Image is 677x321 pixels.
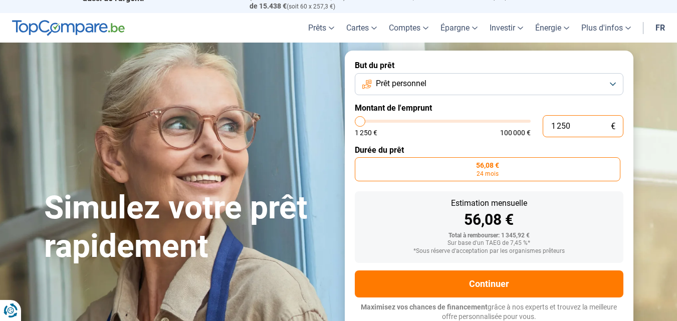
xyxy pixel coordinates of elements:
label: But du prêt [355,61,623,70]
h1: Simulez votre prêt rapidement [44,189,333,266]
a: Prêts [302,13,340,43]
span: 1 250 € [355,129,377,136]
button: Prêt personnel [355,73,623,95]
span: Prêt personnel [376,78,426,89]
div: Sur base d'un TAEG de 7,45 %* [363,240,615,247]
div: Total à rembourser: 1 345,92 € [363,232,615,239]
span: Maximisez vos chances de financement [361,303,488,311]
span: 56,08 € [476,162,499,169]
div: 56,08 € [363,212,615,227]
a: fr [649,13,671,43]
span: € [611,122,615,131]
label: Montant de l'emprunt [355,103,623,113]
a: Comptes [383,13,434,43]
a: Épargne [434,13,484,43]
span: 24 mois [477,171,499,177]
label: Durée du prêt [355,145,623,155]
a: Investir [484,13,529,43]
span: 100 000 € [500,129,531,136]
div: *Sous réserve d'acceptation par les organismes prêteurs [363,248,615,255]
div: Estimation mensuelle [363,199,615,207]
button: Continuer [355,270,623,297]
a: Énergie [529,13,575,43]
img: TopCompare [12,20,125,36]
a: Plus d'infos [575,13,637,43]
a: Cartes [340,13,383,43]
